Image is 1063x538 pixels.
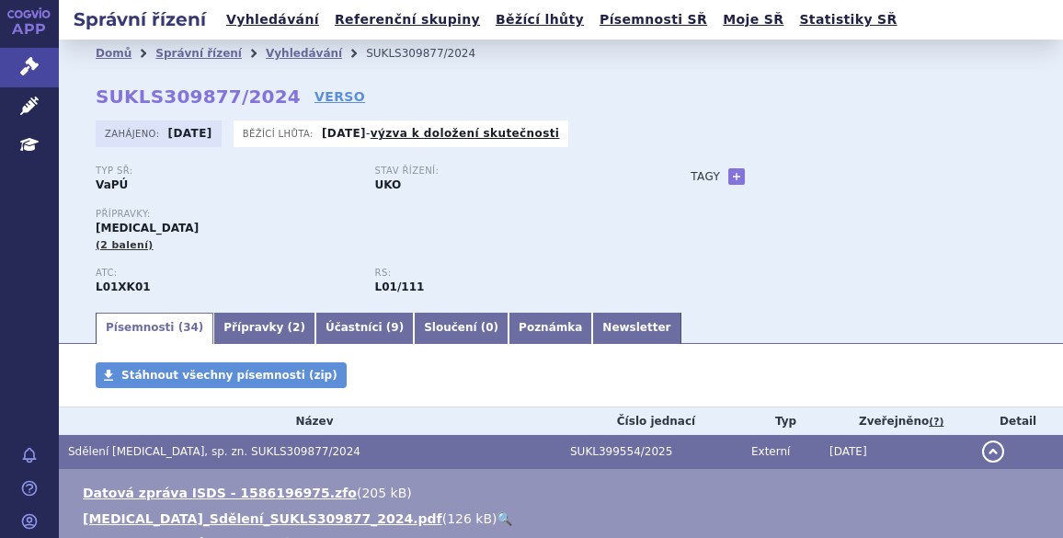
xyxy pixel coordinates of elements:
a: Vyhledávání [221,7,325,32]
a: Písemnosti (34) [96,313,213,344]
a: Přípravky (2) [213,313,315,344]
span: 126 kB [447,511,492,526]
span: 34 [183,321,199,334]
strong: SUKLS309877/2024 [96,86,301,108]
strong: VaPÚ [96,178,128,191]
abbr: (?) [929,416,943,429]
strong: [DATE] [322,127,366,140]
li: ( ) [83,484,1045,502]
span: Zahájeno: [105,126,163,141]
a: Newsletter [592,313,680,344]
td: SUKL399554/2025 [561,435,742,469]
th: Zveřejněno [820,407,973,435]
th: Typ [742,407,820,435]
p: - [322,126,559,141]
p: RS: [375,268,636,279]
p: Stav řízení: [375,166,636,177]
strong: [DATE] [168,127,212,140]
h2: Správní řízení [59,6,221,32]
a: Domů [96,47,131,60]
a: 🔍 [497,511,512,526]
span: (2 balení) [96,239,154,251]
span: [MEDICAL_DATA] [96,222,199,235]
a: Datová zpráva ISDS - 1586196975.zfo [83,486,357,500]
p: Typ SŘ: [96,166,357,177]
a: Vyhledávání [266,47,342,60]
button: detail [982,441,1004,463]
th: Detail [973,407,1063,435]
th: Název [59,407,561,435]
span: 205 kB [361,486,406,500]
li: ( ) [83,509,1045,528]
a: + [728,168,745,185]
p: ATC: [96,268,357,279]
a: Poznámka [509,313,592,344]
a: výzva k doložení skutečnosti [371,127,560,140]
a: Referenční skupiny [329,7,486,32]
td: [DATE] [820,435,973,469]
a: Účastníci (9) [315,313,414,344]
p: Přípravky: [96,209,654,220]
a: Statistiky SŘ [794,7,902,32]
span: 0 [486,321,493,334]
strong: UKO [375,178,402,191]
a: Stáhnout všechny písemnosti (zip) [96,362,347,388]
a: VERSO [314,87,365,106]
span: 2 [292,321,300,334]
strong: OLAPARIB [96,280,151,293]
h3: Tagy [691,166,720,188]
a: Běžící lhůty [490,7,589,32]
a: Správní řízení [155,47,242,60]
th: Číslo jednací [561,407,742,435]
span: 9 [391,321,398,334]
strong: olaparib tbl. [375,280,425,293]
span: Stáhnout všechny písemnosti (zip) [121,369,337,382]
span: Sdělení LYNPARZA, sp. zn. SUKLS309877/2024 [68,445,360,458]
a: Písemnosti SŘ [594,7,713,32]
a: [MEDICAL_DATA]_Sdělení_SUKLS309877_2024.pdf [83,511,442,526]
span: Běžící lhůta: [243,126,317,141]
a: Sloučení (0) [414,313,509,344]
li: SUKLS309877/2024 [366,40,499,67]
a: Moje SŘ [717,7,789,32]
span: Externí [751,445,790,458]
